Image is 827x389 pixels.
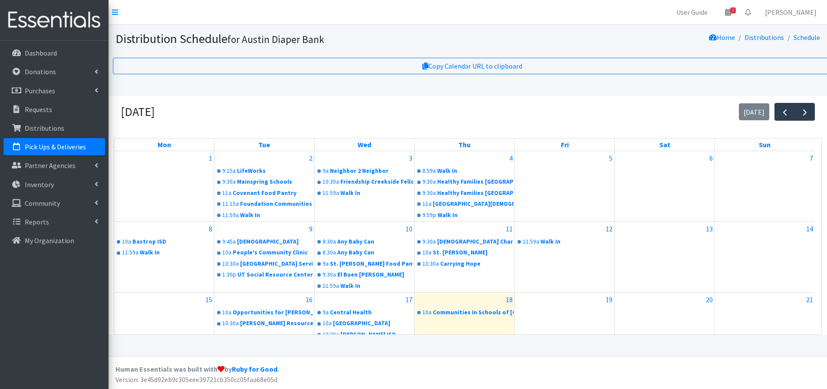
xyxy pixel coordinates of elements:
a: September 17, 2025 [404,293,414,307]
td: September 4, 2025 [415,151,515,221]
div: 9a [323,167,329,175]
a: 10:30a[GEOGRAPHIC_DATA] Serving Center [215,259,313,269]
p: Reports [25,218,49,226]
div: 11:15a [222,200,239,208]
a: September 18, 2025 [504,293,514,307]
div: Healthy Families [GEOGRAPHIC_DATA] [437,189,514,198]
div: [PERSON_NAME] ISD [340,330,414,339]
div: 9:30a [323,270,336,279]
td: September 17, 2025 [314,292,415,341]
div: 10a [323,319,332,328]
td: September 12, 2025 [514,222,615,293]
a: Inventory [3,176,105,193]
td: September 3, 2025 [314,151,415,221]
div: Neighbor 2 Neighbor [330,167,414,175]
div: St. [PERSON_NAME] Food Pantry [330,260,414,268]
a: September 7, 2025 [808,151,815,165]
div: People's Community Clinic [233,248,313,257]
td: September 18, 2025 [415,292,515,341]
div: Walk In [540,237,614,246]
p: My Organization [25,236,74,245]
a: 10aSt. [PERSON_NAME] [415,247,514,258]
div: [GEOGRAPHIC_DATA][DEMOGRAPHIC_DATA] [433,200,514,208]
div: Opportunities for [PERSON_NAME] and Burnet Counties [233,308,313,317]
div: Walk In [340,282,414,290]
p: Community [25,199,60,208]
div: 11a [222,189,231,198]
div: 10a [122,237,131,246]
div: LifeWorks [237,167,313,175]
a: Ruby for Good [232,365,277,373]
a: 10aBastrop ISD [115,237,213,247]
a: Wednesday [356,138,373,151]
a: Thursday [457,138,472,151]
div: Walk In [240,211,313,220]
div: Walk In [437,167,514,175]
a: September 6, 2025 [708,151,715,165]
div: Any Baby Can [337,237,414,246]
div: 8:30a [323,237,336,246]
a: 9:30aHealthy Families [GEOGRAPHIC_DATA] [415,177,514,187]
div: Walk In [140,248,213,257]
strong: Human Essentials was built with by . [115,365,279,373]
div: [DEMOGRAPHIC_DATA] [237,237,313,246]
a: September 21, 2025 [804,293,815,307]
p: Requests [25,105,52,114]
a: Pick Ups & Deliveries [3,138,105,155]
div: 10:30a [422,260,439,268]
div: [GEOGRAPHIC_DATA] Serving Center [240,260,313,268]
div: 10:30a [222,319,239,328]
p: Distributions [25,124,64,132]
div: Any Baby Can [337,248,414,257]
a: September 16, 2025 [304,293,314,307]
a: My Organization [3,232,105,249]
div: St. [PERSON_NAME] [433,248,514,257]
h2: [DATE] [121,105,155,119]
a: 1:30pUT Social Resource Center [215,270,313,280]
a: 10aCommunities In Schools of [GEOGRAPHIC_DATA][US_STATE] [415,307,514,318]
a: September 14, 2025 [804,222,815,236]
a: September 5, 2025 [607,151,614,165]
div: 10a [222,308,231,317]
div: Communities In Schools of [GEOGRAPHIC_DATA][US_STATE] [433,308,514,317]
div: [DEMOGRAPHIC_DATA] Charities of [GEOGRAPHIC_DATA][US_STATE] [437,237,514,246]
a: September 15, 2025 [204,293,214,307]
div: 9:30a [422,189,436,198]
a: 11:59aWalk In [316,188,414,198]
div: 9:59p [422,211,436,220]
div: 11:59a [122,248,138,257]
a: Saturday [658,138,672,151]
p: Inventory [25,180,54,189]
a: Reports [3,213,105,231]
div: 8:30a [323,248,336,257]
td: September 20, 2025 [615,292,715,341]
a: 9aNeighbor 2 Neighbor [316,166,414,176]
button: Next month [794,103,815,121]
a: Friday [559,138,570,151]
a: 10aPeople's Community Clinic [215,247,313,258]
a: 9:45a[DEMOGRAPHIC_DATA] [215,237,313,247]
td: September 1, 2025 [114,151,214,221]
div: 9:30a [422,237,436,246]
div: 11:59a [523,237,539,246]
a: Community [3,194,105,212]
div: Walk In [340,189,414,198]
td: September 16, 2025 [214,292,315,341]
td: September 11, 2025 [415,222,515,293]
a: September 1, 2025 [207,151,214,165]
div: Foundation Communities "FC CHI" [240,200,313,208]
a: 8:59aWalk In [415,166,514,176]
div: 10a [422,248,432,257]
a: 10:30a[PERSON_NAME] Resource Center [215,318,313,329]
a: September 2, 2025 [307,151,314,165]
span: Version: 3e45d92eb9c305eee39721cb350cc05faa68e05d [115,375,277,384]
h1: Distribution Schedule [115,31,524,46]
button: Previous month [774,103,795,121]
a: Purchases [3,82,105,99]
td: September 5, 2025 [514,151,615,221]
a: 9:30aEl Buen [PERSON_NAME] [316,270,414,280]
a: 11:59aWalk In [115,247,213,258]
div: 10a [222,248,231,257]
div: 9:15a [222,167,236,175]
div: 10:30a [222,260,239,268]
